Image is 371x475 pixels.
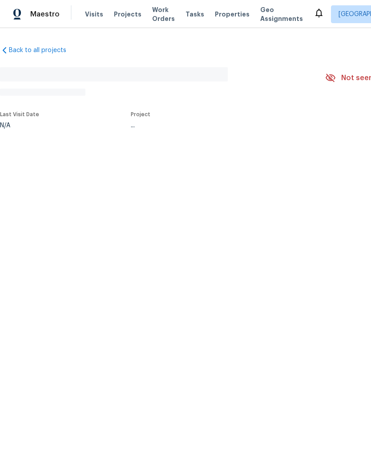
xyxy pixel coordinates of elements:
[131,122,302,129] div: ...
[30,10,60,19] span: Maestro
[185,11,204,17] span: Tasks
[85,10,103,19] span: Visits
[260,5,303,23] span: Geo Assignments
[152,5,175,23] span: Work Orders
[114,10,141,19] span: Projects
[131,112,150,117] span: Project
[215,10,250,19] span: Properties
